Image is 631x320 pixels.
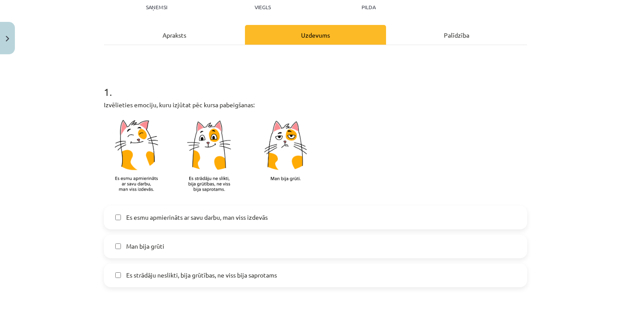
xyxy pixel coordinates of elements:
[126,271,277,280] span: Es strādāju neslikti, bija grūtības, ne viss bija saprotams
[6,36,9,42] img: icon-close-lesson-0947bae3869378f0d4975bcd49f059093ad1ed9edebbc8119c70593378902aed.svg
[115,243,121,249] input: Man bija grūti
[362,4,376,10] p: pilda
[104,70,527,98] h1: 1 .
[255,4,271,10] p: Viegls
[104,25,245,45] div: Apraksts
[115,272,121,278] input: Es strādāju neslikti, bija grūtības, ne viss bija saprotams
[142,4,171,10] p: Saņemsi
[386,25,527,45] div: Palīdzība
[115,215,121,220] input: Es esmu apmierināts ar savu darbu, man viss izdevās
[126,242,164,251] span: Man bija grūti
[104,100,527,109] p: Izvēlieties emociju, kuru izjūtat pēc kursa pabeigšanas:
[126,213,268,222] span: Es esmu apmierināts ar savu darbu, man viss izdevās
[245,25,386,45] div: Uzdevums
